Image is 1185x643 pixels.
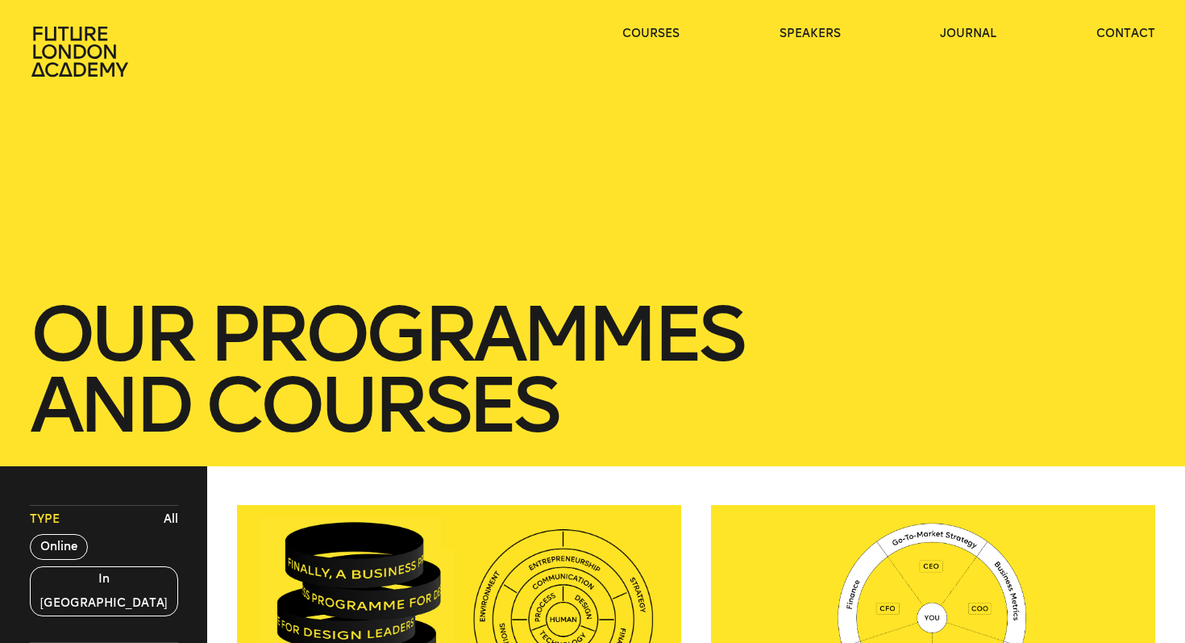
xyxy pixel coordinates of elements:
button: Online [30,534,88,560]
a: contact [1096,26,1155,42]
a: speakers [780,26,841,42]
button: All [160,507,182,532]
a: courses [622,26,680,42]
button: In [GEOGRAPHIC_DATA] [30,566,178,616]
span: Type [30,511,60,528]
a: journal [940,26,996,42]
h1: our Programmes and courses [30,299,1156,440]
